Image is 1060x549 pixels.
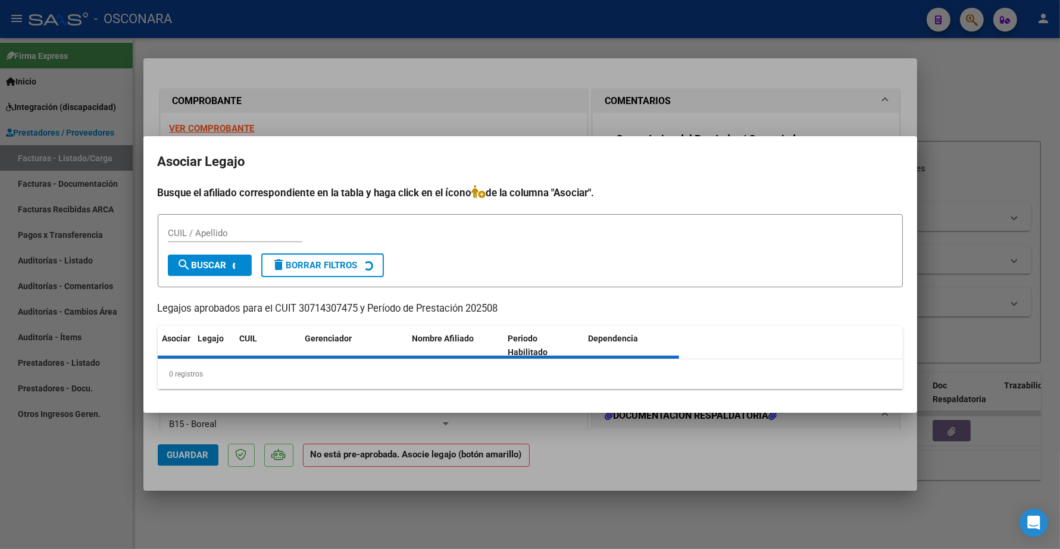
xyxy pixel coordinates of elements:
[408,326,504,365] datatable-header-cell: Nombre Afiliado
[588,334,638,343] span: Dependencia
[235,326,301,365] datatable-header-cell: CUIL
[240,334,258,343] span: CUIL
[503,326,583,365] datatable-header-cell: Periodo Habilitado
[272,260,358,271] span: Borrar Filtros
[162,334,191,343] span: Asociar
[177,260,227,271] span: Buscar
[193,326,235,365] datatable-header-cell: Legajo
[168,255,252,276] button: Buscar
[177,258,192,272] mat-icon: search
[508,334,548,357] span: Periodo Habilitado
[198,334,224,343] span: Legajo
[158,185,903,200] h4: Busque el afiliado correspondiente en la tabla y haga click en el ícono de la columna "Asociar".
[158,302,903,316] p: Legajos aprobados para el CUIT 30714307475 y Período de Prestación 202508
[158,150,903,173] h2: Asociar Legajo
[301,326,408,365] datatable-header-cell: Gerenciador
[158,326,193,365] datatable-header-cell: Asociar
[261,253,384,277] button: Borrar Filtros
[305,334,352,343] span: Gerenciador
[1020,509,1048,537] div: Open Intercom Messenger
[583,326,679,365] datatable-header-cell: Dependencia
[272,258,286,272] mat-icon: delete
[412,334,474,343] span: Nombre Afiliado
[158,359,903,389] div: 0 registros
